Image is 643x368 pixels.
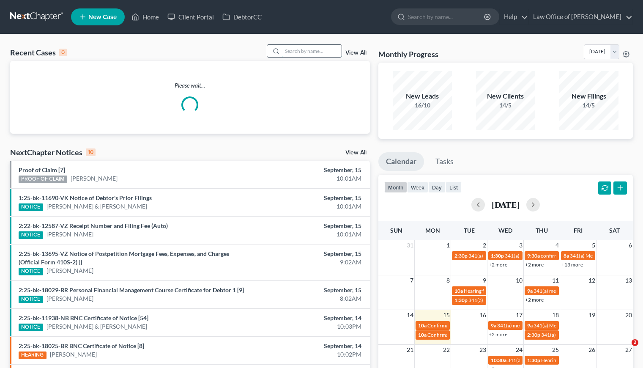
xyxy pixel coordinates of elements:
span: Sun [390,227,402,234]
div: HEARING [19,352,47,359]
span: 24 [515,345,523,355]
div: NOTICE [19,268,43,275]
div: September, 15 [253,286,361,294]
div: 10:01AM [253,230,361,239]
a: View All [345,50,367,56]
span: Mon [425,227,440,234]
a: View All [345,150,367,156]
a: 2:25-bk-11938-NB BNC Certificate of Notice [54] [19,314,148,321]
span: Wed [498,227,512,234]
button: day [428,181,446,193]
div: NOTICE [19,203,43,211]
a: +2 more [489,331,507,338]
span: 9:30a [527,253,540,259]
span: 341(a) meeting for [PERSON_NAME] [505,253,586,259]
span: 21 [406,345,414,355]
a: [PERSON_NAME] [47,294,93,303]
a: [PERSON_NAME] [50,350,97,359]
a: Client Portal [163,9,218,25]
div: PROOF OF CLAIM [19,176,67,183]
div: 10:01AM [253,202,361,211]
div: Recent Cases [10,47,67,58]
a: Law Office of [PERSON_NAME] [529,9,632,25]
div: New Leads [393,91,452,101]
span: 18 [551,310,560,320]
span: 2 [632,339,638,346]
span: 11 [551,275,560,286]
div: 10 [86,148,96,156]
span: 1:30p [527,357,540,363]
span: 9a [527,288,533,294]
span: 26 [588,345,596,355]
a: [PERSON_NAME] & [PERSON_NAME] [47,322,147,331]
a: 1:25-bk-11690-VK Notice of Debtor's Prior Filings [19,194,152,201]
span: 8 [446,275,451,286]
span: 341(a) Meeting for [PERSON_NAME] [468,297,550,303]
span: 341(a) Meeting for [541,332,583,338]
div: September, 15 [253,250,361,258]
span: 10:30a [491,357,506,363]
span: 8a [564,253,569,259]
span: 9a [491,322,496,329]
span: 7 [409,275,414,286]
span: 10a [418,322,427,329]
span: 15 [442,310,451,320]
span: Confirmation hearing for [PERSON_NAME] [427,322,523,329]
div: September, 14 [253,342,361,350]
span: 2:30p [527,332,540,338]
a: [PERSON_NAME] [47,230,93,239]
a: Calendar [378,152,424,171]
a: [PERSON_NAME] & [PERSON_NAME] [47,202,147,211]
div: September, 15 [253,166,361,174]
span: 31 [406,240,414,250]
span: 2 [482,240,487,250]
span: 25 [551,345,560,355]
span: 6 [628,240,633,250]
div: NOTICE [19,231,43,239]
span: 12 [588,275,596,286]
span: New Case [88,14,117,20]
span: 1 [446,240,451,250]
h3: Monthly Progress [378,49,438,59]
div: September, 15 [253,194,361,202]
div: 9:02AM [253,258,361,266]
span: 5 [591,240,596,250]
div: September, 14 [253,314,361,322]
div: 8:02AM [253,294,361,303]
div: 16/10 [393,101,452,110]
div: 14/5 [559,101,618,110]
span: 4 [555,240,560,250]
span: 16 [479,310,487,320]
iframe: Intercom live chat [614,339,635,360]
span: 1:30p [454,297,468,303]
div: September, 15 [253,222,361,230]
span: Fri [574,227,583,234]
a: 2:25-bk-18029-BR Personal Financial Management Course Certificate for Debtor 1 [9] [19,286,244,294]
button: list [446,181,462,193]
span: 17 [515,310,523,320]
div: NOTICE [19,296,43,303]
a: Tasks [428,152,461,171]
span: 20 [624,310,633,320]
span: confirmation hearing for [PERSON_NAME] [541,253,636,259]
span: 341(a) meeting for [PERSON_NAME] [497,322,579,329]
a: Proof of Claim [7] [19,166,65,173]
button: month [384,181,407,193]
span: 9 [482,275,487,286]
a: 2:25-bk-18025-BR BNC Certificate of Notice [8] [19,342,144,349]
span: 22 [442,345,451,355]
a: [PERSON_NAME] [71,174,118,183]
span: 341(a) meeting for [PERSON_NAME] [468,253,550,259]
span: 23 [479,345,487,355]
input: Search by name... [282,45,342,57]
span: Confirmation hearing for [PERSON_NAME] [427,332,523,338]
a: Help [500,9,528,25]
div: 10:02PM [253,350,361,359]
span: Thu [536,227,548,234]
p: Please wait... [10,81,370,90]
span: 14 [406,310,414,320]
span: 9a [527,322,533,329]
h2: [DATE] [492,200,520,209]
div: NOTICE [19,324,43,331]
a: +13 more [561,261,583,268]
